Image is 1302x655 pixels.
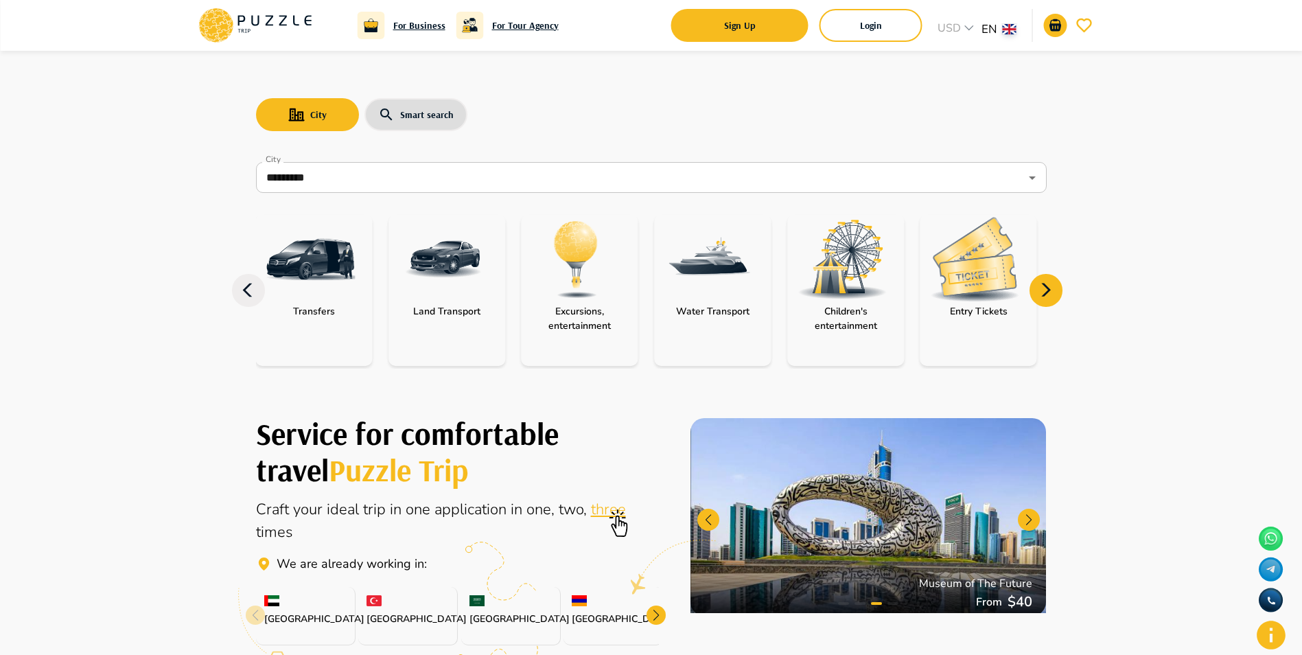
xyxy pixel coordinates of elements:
span: two, [559,499,591,520]
p: Land Transport [406,304,487,319]
p: [GEOGRAPHIC_DATA] [264,612,347,626]
span: your [293,499,327,520]
span: one [406,499,434,520]
img: lang [1003,24,1016,34]
p: Water Transport [669,304,756,319]
p: Excursions, entertainment [522,304,638,333]
p: Museum of The Future [919,575,1032,592]
p: Entry Tickets [943,304,1014,319]
img: Children activity [798,220,887,299]
button: go-to-wishlist-submit-button [1073,14,1096,37]
img: Landing Transport [399,215,488,304]
div: category-landing_transport [388,215,505,366]
span: Craft [256,499,293,520]
span: in [511,499,526,520]
p: en [981,21,997,38]
p: [GEOGRAPHIC_DATA] [572,612,654,626]
img: GetTransfer [266,215,355,304]
button: signup [671,9,809,42]
div: category-entry_tickets [920,215,1037,366]
span: trip [363,499,390,520]
div: category-children_activity [787,215,904,366]
p: 40 [1016,592,1032,612]
img: Activity Transport [532,215,621,304]
span: ideal [327,499,363,520]
span: three [591,499,626,520]
div: USD [933,20,981,40]
img: Entry Tickets [931,217,1020,301]
img: Water Transport [664,215,754,304]
label: City [266,154,281,165]
p: From [976,594,1008,610]
div: Online aggregator of travel services to travel around the world. [256,498,660,544]
p: Transfers [286,304,342,319]
button: search-with-city [256,98,359,131]
div: category-get_transfer [255,215,372,366]
p: Children's entertainment [787,304,904,333]
p: [GEOGRAPHIC_DATA] [469,612,552,626]
p: $ [1008,592,1016,612]
button: search-with-elastic-search [364,98,467,131]
p: [GEOGRAPHIC_DATA] [367,612,449,626]
button: login [819,9,922,42]
span: times [256,522,293,542]
span: Puzzle Trip [329,450,469,489]
a: For Tour Agency [492,18,559,33]
span: application [434,499,511,520]
button: Open [1023,168,1042,187]
span: in [390,499,406,520]
span: one, [526,499,559,520]
p: Travel Service Puzzle Trip [277,555,427,573]
h1: Create your perfect trip with Puzzle Trip. [256,415,660,487]
button: go-to-basket-submit-button [1044,14,1067,37]
a: For Business [393,18,445,33]
div: category-activity [522,215,638,366]
div: category-water_transport [654,215,771,366]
